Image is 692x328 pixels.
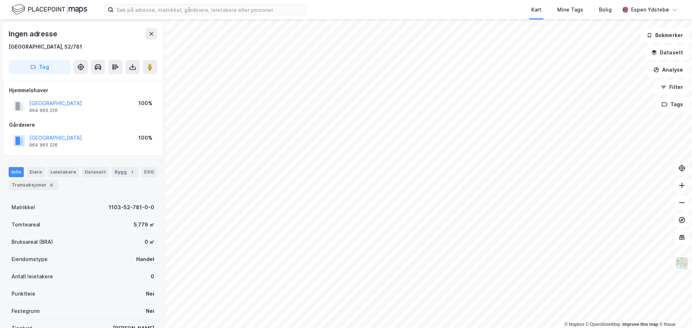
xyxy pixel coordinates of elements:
div: Transaksjoner [9,180,58,190]
div: 0 ㎡ [145,238,154,246]
div: Nei [146,307,154,315]
div: Kontrollprogram for chat [656,293,692,328]
button: Tags [656,97,689,112]
a: Improve this map [622,322,658,327]
button: Analyse [647,63,689,77]
div: 0 [151,272,154,281]
div: 1103-52-781-0-0 [109,203,154,212]
div: Nei [146,289,154,298]
button: Bokmerker [640,28,689,42]
img: Z [675,256,689,270]
div: Antall leietakere [12,272,53,281]
div: Datasett [82,167,109,177]
div: Punktleie [12,289,35,298]
div: Bolig [599,5,612,14]
input: Søk på adresse, matrikkel, gårdeiere, leietakere eller personer [114,4,306,15]
div: Info [9,167,24,177]
img: logo.f888ab2527a4732fd821a326f86c7f29.svg [12,3,87,16]
div: ESG [141,167,157,177]
div: Leietakere [48,167,79,177]
div: Tomteareal [12,220,40,229]
div: Matrikkel [12,203,35,212]
div: [GEOGRAPHIC_DATA], 52/781 [9,42,82,51]
div: Bruksareal (BRA) [12,238,53,246]
div: Mine Tags [557,5,583,14]
div: Eiere [27,167,45,177]
div: Hjemmelshaver [9,86,157,95]
button: Filter [655,80,689,94]
div: 5 779 ㎡ [134,220,154,229]
iframe: Chat Widget [656,293,692,328]
div: Ingen adresse [9,28,58,40]
button: Tag [9,60,71,74]
div: Festegrunn [12,307,40,315]
div: 964 965 226 [29,142,58,148]
button: Datasett [645,45,689,60]
div: Kart [531,5,541,14]
div: Eiendomstype [12,255,48,264]
div: Espen Ydstebø [631,5,669,14]
div: 100% [138,99,152,108]
div: Handel [136,255,154,264]
div: 6 [48,181,55,189]
div: 964 965 226 [29,108,58,113]
div: 1 [128,169,136,176]
a: OpenStreetMap [586,322,621,327]
div: Bygg [112,167,138,177]
div: 100% [138,134,152,142]
a: Mapbox [564,322,584,327]
div: Gårdeiere [9,121,157,129]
